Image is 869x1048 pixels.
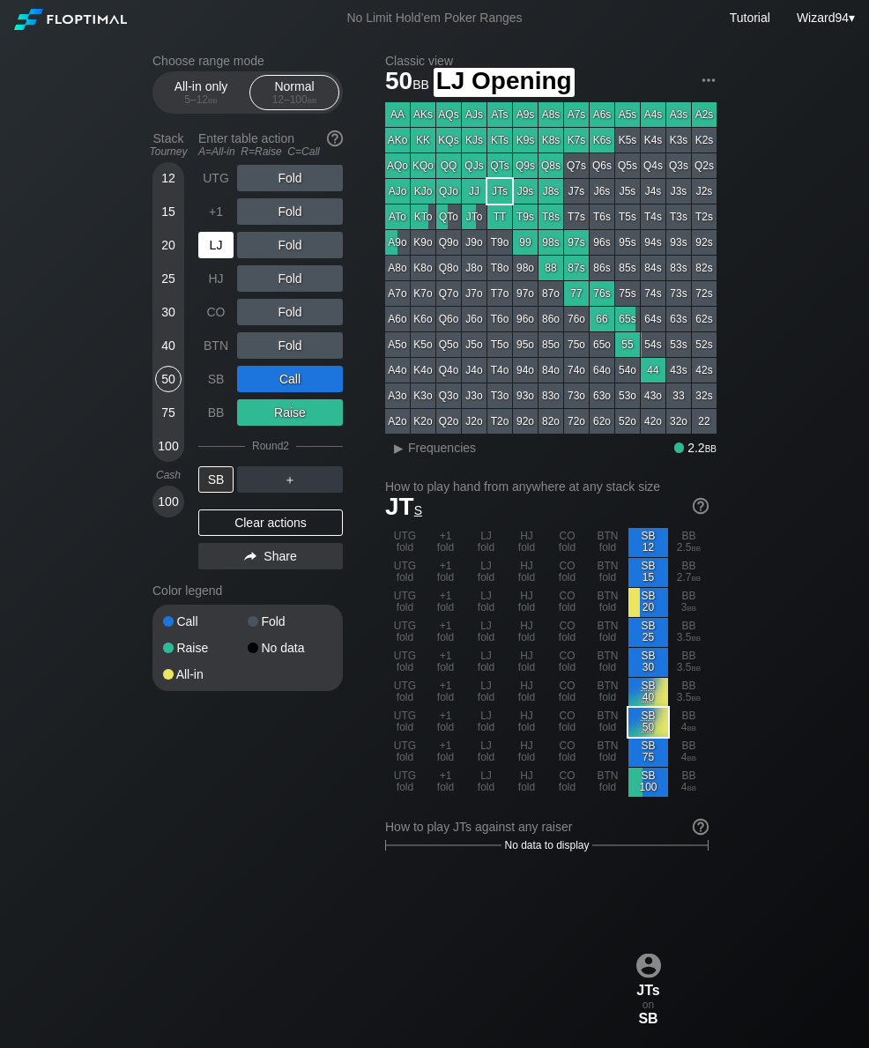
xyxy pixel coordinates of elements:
[411,153,435,178] div: KQo
[198,265,234,292] div: HJ
[564,256,589,280] div: 87s
[564,230,589,255] div: 97s
[487,281,512,306] div: T7o
[462,128,486,152] div: KJs
[666,409,691,434] div: 32o
[385,409,410,434] div: A2o
[590,383,614,408] div: 63o
[513,281,538,306] div: 97o
[198,145,343,158] div: A=All-in R=Raise C=Call
[687,601,697,613] span: bb
[615,230,640,255] div: 95s
[513,358,538,383] div: 94o
[615,204,640,229] div: T5s
[538,204,563,229] div: T8s
[385,479,709,494] h2: How to play hand from anywhere at any stack size
[564,409,589,434] div: 72o
[666,204,691,229] div: T3s
[466,528,506,557] div: LJ fold
[436,281,461,306] div: Q7o
[507,588,546,617] div: HJ fold
[462,358,486,383] div: J4o
[564,179,589,204] div: J7s
[487,358,512,383] div: T4o
[462,102,486,127] div: AJs
[588,678,628,707] div: BTN fold
[155,433,182,459] div: 100
[564,332,589,357] div: 75o
[155,366,182,392] div: 50
[237,466,343,493] div: ＋
[198,509,343,536] div: Clear actions
[538,256,563,280] div: 88
[641,358,665,383] div: 44
[385,708,425,737] div: UTG fold
[666,153,691,178] div: Q3s
[426,558,465,587] div: +1 fold
[507,618,546,647] div: HJ fold
[615,128,640,152] div: K5s
[513,179,538,204] div: J9s
[155,165,182,191] div: 12
[208,93,218,106] span: bb
[507,678,546,707] div: HJ fold
[487,179,512,204] div: JTs
[434,68,575,97] span: LJ Opening
[692,281,717,306] div: 72s
[426,708,465,737] div: +1 fold
[248,615,332,628] div: Fold
[385,493,422,520] span: JT
[155,265,182,292] div: 25
[385,256,410,280] div: A8o
[152,576,343,605] div: Color legend
[692,153,717,178] div: Q2s
[538,409,563,434] div: 82o
[564,307,589,331] div: 76o
[513,256,538,280] div: 98o
[163,642,248,654] div: Raise
[462,281,486,306] div: J7o
[462,204,486,229] div: JTo
[487,153,512,178] div: QTs
[198,366,234,392] div: SB
[547,648,587,677] div: CO fold
[590,409,614,434] div: 62o
[615,102,640,127] div: A5s
[513,204,538,229] div: T9s
[145,124,191,165] div: Stack
[466,558,506,587] div: LJ fold
[590,102,614,127] div: A6s
[436,332,461,357] div: Q5o
[145,469,191,481] div: Cash
[538,358,563,383] div: 84o
[564,383,589,408] div: 73o
[538,332,563,357] div: 85o
[254,76,335,109] div: Normal
[411,383,435,408] div: K3o
[237,299,343,325] div: Fold
[590,204,614,229] div: T6s
[590,256,614,280] div: 86s
[691,817,710,836] img: help.32db89a4.svg
[615,153,640,178] div: Q5s
[257,93,331,106] div: 12 – 100
[155,232,182,258] div: 20
[513,128,538,152] div: K9s
[588,558,628,587] div: BTN fold
[615,332,640,357] div: 55
[411,332,435,357] div: K5o
[385,102,410,127] div: AA
[487,409,512,434] div: T2o
[163,615,248,628] div: Call
[160,76,241,109] div: All-in only
[538,102,563,127] div: A8s
[564,128,589,152] div: K7s
[590,179,614,204] div: J6s
[198,466,234,493] div: SB
[320,11,548,29] div: No Limit Hold’em Poker Ranges
[628,528,668,557] div: SB 12
[666,128,691,152] div: K3s
[385,358,410,383] div: A4o
[666,358,691,383] div: 43s
[588,648,628,677] div: BTN fold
